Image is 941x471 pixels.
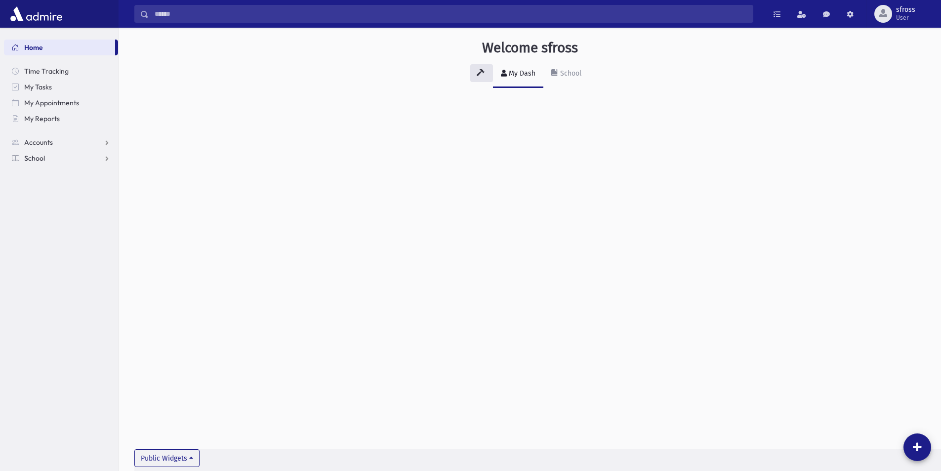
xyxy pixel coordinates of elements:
[558,69,581,78] div: School
[4,79,118,95] a: My Tasks
[4,134,118,150] a: Accounts
[24,67,69,76] span: Time Tracking
[4,63,118,79] a: Time Tracking
[493,60,543,88] a: My Dash
[24,154,45,163] span: School
[4,111,118,127] a: My Reports
[482,40,578,56] h3: Welcome sfross
[4,95,118,111] a: My Appointments
[8,4,65,24] img: AdmirePro
[543,60,589,88] a: School
[4,150,118,166] a: School
[24,43,43,52] span: Home
[24,83,52,91] span: My Tasks
[4,40,115,55] a: Home
[24,138,53,147] span: Accounts
[896,6,915,14] span: sfross
[896,14,915,22] span: User
[507,69,535,78] div: My Dash
[149,5,753,23] input: Search
[24,98,79,107] span: My Appointments
[24,114,60,123] span: My Reports
[134,449,200,467] button: Public Widgets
